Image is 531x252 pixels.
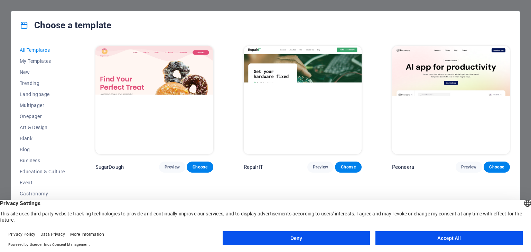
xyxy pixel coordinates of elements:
button: Preview [307,162,334,173]
span: My Templates [20,58,65,64]
span: All Templates [20,47,65,53]
span: Preview [313,164,328,170]
p: SugarDough [95,164,124,171]
button: Choose [335,162,361,173]
p: RepairIT [244,164,263,171]
button: All Templates [20,45,65,56]
button: Choose [484,162,510,173]
span: Choose [489,164,504,170]
img: SugarDough [95,46,213,154]
button: New [20,67,65,78]
span: Landingpage [20,91,65,97]
span: Choose [192,164,207,170]
button: Multipager [20,100,65,111]
span: New [20,69,65,75]
img: Peoneera [392,46,510,154]
p: Peoneera [392,164,414,171]
button: My Templates [20,56,65,67]
span: Education & Culture [20,169,65,174]
button: Trending [20,78,65,89]
span: Preview [461,164,476,170]
button: Gastronomy [20,188,65,199]
span: Blog [20,147,65,152]
button: Event [20,177,65,188]
button: Blank [20,133,65,144]
button: Business [20,155,65,166]
button: Onepager [20,111,65,122]
span: Business [20,158,65,163]
span: Blank [20,136,65,141]
button: Preview [159,162,185,173]
h4: Choose a template [20,20,111,31]
span: Onepager [20,114,65,119]
button: Landingpage [20,89,65,100]
button: Preview [456,162,482,173]
span: Choose [341,164,356,170]
button: Health [20,199,65,210]
span: Art & Design [20,125,65,130]
button: Choose [187,162,213,173]
button: Art & Design [20,122,65,133]
span: Preview [165,164,180,170]
span: Event [20,180,65,185]
span: Gastronomy [20,191,65,196]
span: Trending [20,80,65,86]
img: RepairIT [244,46,362,154]
button: Blog [20,144,65,155]
button: Education & Culture [20,166,65,177]
span: Multipager [20,103,65,108]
